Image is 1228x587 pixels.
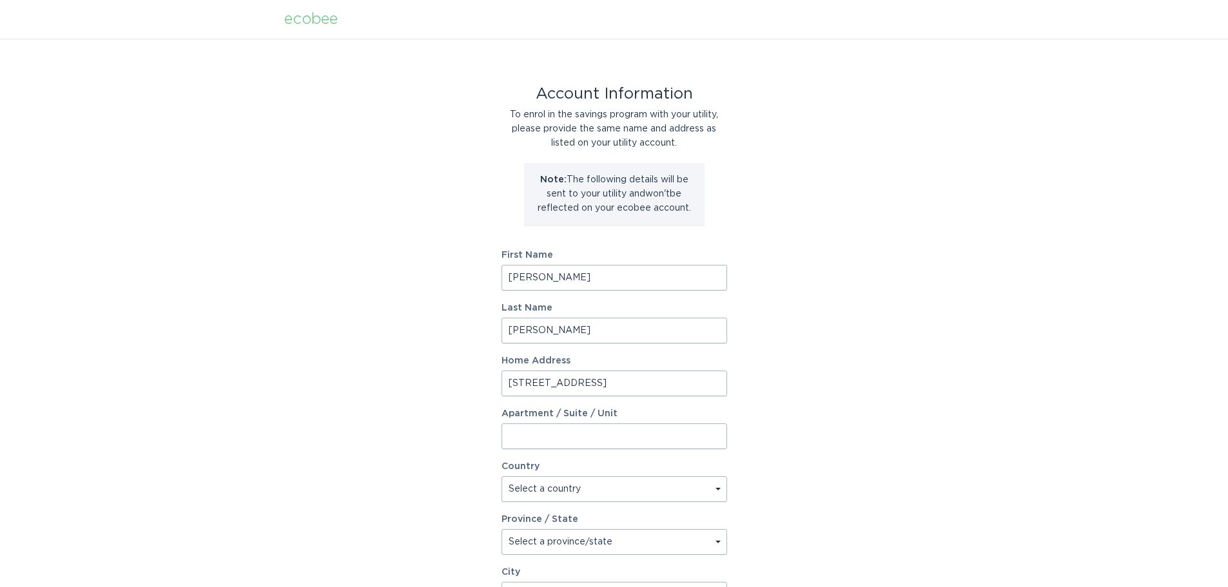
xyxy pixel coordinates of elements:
[540,175,567,184] strong: Note:
[502,462,540,471] label: Country
[502,356,727,365] label: Home Address
[502,303,727,313] label: Last Name
[534,173,695,215] p: The following details will be sent to your utility and won't be reflected on your ecobee account.
[502,568,727,577] label: City
[502,409,727,418] label: Apartment / Suite / Unit
[502,251,727,260] label: First Name
[502,515,578,524] label: Province / State
[502,87,727,101] div: Account Information
[502,108,727,150] div: To enrol in the savings program with your utility, please provide the same name and address as li...
[284,12,338,26] div: ecobee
